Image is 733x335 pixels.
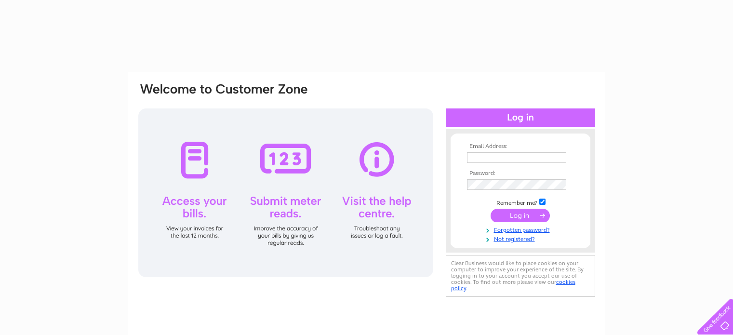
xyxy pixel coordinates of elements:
th: Email Address: [465,143,576,150]
td: Remember me? [465,197,576,207]
div: Clear Business would like to place cookies on your computer to improve your experience of the sit... [446,255,595,297]
a: Forgotten password? [467,225,576,234]
a: cookies policy [451,279,575,292]
input: Submit [491,209,550,222]
th: Password: [465,170,576,177]
a: Not registered? [467,234,576,243]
